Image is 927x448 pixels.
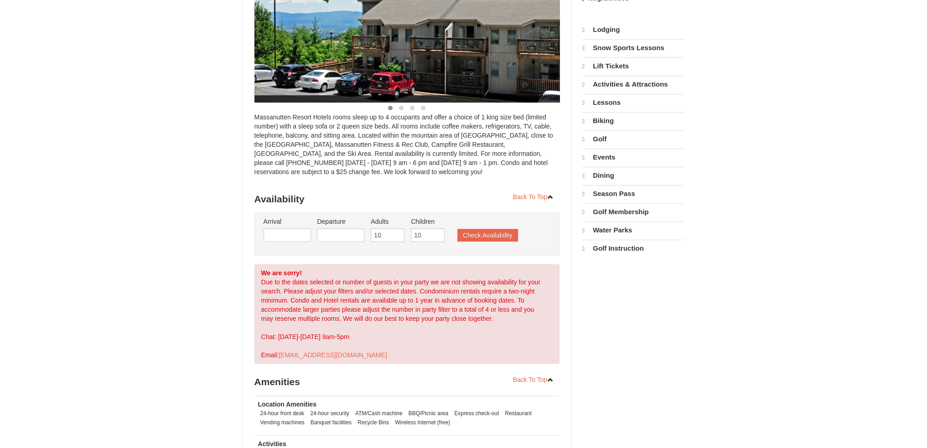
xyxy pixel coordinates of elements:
[452,409,501,418] li: Express check-out
[317,217,364,226] label: Departure
[258,418,307,427] li: Vending machines
[254,113,560,185] div: Massanutten Resort Hotels rooms sleep up to 4 occupants and offer a choice of 1 king size bed (li...
[582,21,684,38] a: Lodging
[582,240,684,257] a: Golf Instruction
[582,149,684,166] a: Events
[258,401,317,408] strong: Location Amenities
[254,190,560,208] h3: Availability
[406,409,451,418] li: BBQ/Picnic area
[353,409,405,418] li: ATM/Cash machine
[507,190,560,204] a: Back To Top
[582,203,684,221] a: Golf Membership
[582,76,684,93] a: Activities & Attractions
[258,409,307,418] li: 24-hour front desk
[582,130,684,148] a: Golf
[502,409,533,418] li: Restaurant
[507,373,560,386] a: Back To Top
[355,418,391,427] li: Recycle Bins
[582,57,684,75] a: Lift Tickets
[457,229,518,242] button: Check Availability
[582,167,684,184] a: Dining
[261,269,302,277] strong: We are sorry!
[254,264,560,364] div: Due to the dates selected or number of guests in your party we are not showing availability for y...
[258,440,286,448] strong: Activities
[279,351,387,359] a: [EMAIL_ADDRESS][DOMAIN_NAME]
[308,418,354,427] li: Banquet facilities
[582,112,684,129] a: Biking
[582,221,684,239] a: Water Parks
[582,39,684,57] a: Snow Sports Lessons
[411,217,445,226] label: Children
[371,217,404,226] label: Adults
[254,373,560,391] h3: Amenities
[582,94,684,111] a: Lessons
[308,409,351,418] li: 24-hour security
[264,217,311,226] label: Arrival
[582,185,684,202] a: Season Pass
[393,418,452,427] li: Wireless Internet (free)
